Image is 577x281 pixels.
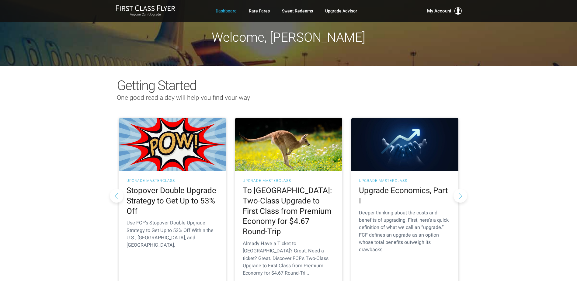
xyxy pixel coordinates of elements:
[359,179,451,182] h3: UPGRADE MASTERCLASS
[282,5,313,16] a: Sweet Redeems
[216,5,237,16] a: Dashboard
[243,179,335,182] h3: UPGRADE MASTERCLASS
[116,12,175,17] small: Anyone Can Upgrade
[427,7,451,15] span: My Account
[325,5,357,16] a: Upgrade Advisor
[427,7,462,15] button: My Account
[116,5,175,17] a: First Class FlyerAnyone Can Upgrade
[117,78,196,93] span: Getting Started
[454,189,467,203] button: Next slide
[127,186,218,216] h2: Stopover Double Upgrade Strategy to Get Up to 53% Off
[249,5,270,16] a: Rare Fares
[212,30,365,45] span: Welcome, [PERSON_NAME]
[116,5,175,11] img: First Class Flyer
[127,179,218,182] h3: UPGRADE MASTERCLASS
[127,219,218,249] p: Use FCF’s Stopover Double Upgrade Strategy to Get Up to 53% Off Within the U.S., [GEOGRAPHIC_DATA...
[110,189,123,203] button: Previous slide
[243,240,335,277] p: Already Have a Ticket to [GEOGRAPHIC_DATA]? Great. Need a ticket? Great. Discover FCF’s Two-Class...
[359,209,451,254] p: Deeper thinking about the costs and benefits of upgrading. First, here’s a quick definition of wh...
[359,186,451,206] h2: Upgrade Economics, Part I
[243,186,335,237] h2: To [GEOGRAPHIC_DATA]: Two-Class Upgrade to First Class from Premium Economy for $4.67 Round-Trip
[117,94,250,101] span: One good read a day will help you find your way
